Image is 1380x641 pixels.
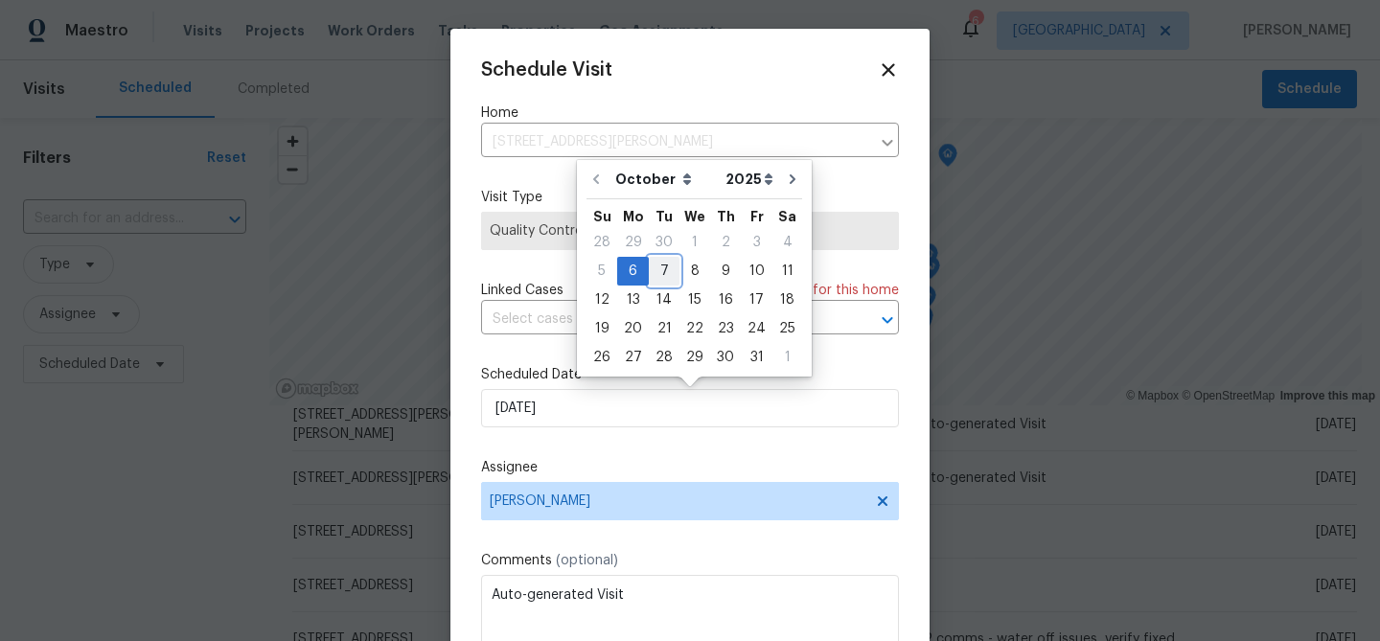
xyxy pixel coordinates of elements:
[741,257,772,286] div: Fri Oct 10 2025
[617,258,649,285] div: 6
[741,286,772,313] div: 17
[874,307,901,333] button: Open
[481,103,899,123] label: Home
[556,554,618,567] span: (optional)
[481,127,870,157] input: Enter in an address
[721,165,778,194] select: Year
[586,228,617,257] div: Sun Sep 28 2025
[772,344,802,371] div: 1
[741,228,772,257] div: Fri Oct 03 2025
[772,343,802,372] div: Sat Nov 01 2025
[741,286,772,314] div: Fri Oct 17 2025
[617,343,649,372] div: Mon Oct 27 2025
[490,493,865,509] span: [PERSON_NAME]
[593,210,611,223] abbr: Sunday
[649,343,679,372] div: Tue Oct 28 2025
[481,551,899,570] label: Comments
[490,221,890,240] span: Quality Control
[586,286,617,314] div: Sun Oct 12 2025
[617,228,649,257] div: Mon Sep 29 2025
[778,160,807,198] button: Go to next month
[649,228,679,257] div: Tue Sep 30 2025
[582,160,610,198] button: Go to previous month
[750,210,764,223] abbr: Friday
[649,315,679,342] div: 21
[710,314,741,343] div: Thu Oct 23 2025
[710,315,741,342] div: 23
[610,165,721,194] select: Month
[481,458,899,477] label: Assignee
[878,59,899,80] span: Close
[741,315,772,342] div: 24
[710,258,741,285] div: 9
[679,258,710,285] div: 8
[586,315,617,342] div: 19
[481,188,899,207] label: Visit Type
[679,257,710,286] div: Wed Oct 08 2025
[710,286,741,313] div: 16
[617,286,649,314] div: Mon Oct 13 2025
[741,229,772,256] div: 3
[772,258,802,285] div: 11
[617,344,649,371] div: 27
[772,228,802,257] div: Sat Oct 04 2025
[679,314,710,343] div: Wed Oct 22 2025
[481,60,612,80] span: Schedule Visit
[772,315,802,342] div: 25
[772,229,802,256] div: 4
[649,344,679,371] div: 28
[649,314,679,343] div: Tue Oct 21 2025
[617,286,649,313] div: 13
[617,315,649,342] div: 20
[617,314,649,343] div: Mon Oct 20 2025
[649,257,679,286] div: Tue Oct 07 2025
[655,210,673,223] abbr: Tuesday
[649,286,679,314] div: Tue Oct 14 2025
[586,229,617,256] div: 28
[617,257,649,286] div: Mon Oct 06 2025
[778,210,796,223] abbr: Saturday
[649,258,679,285] div: 7
[623,210,644,223] abbr: Monday
[710,344,741,371] div: 30
[741,314,772,343] div: Fri Oct 24 2025
[481,365,899,384] label: Scheduled Date
[710,286,741,314] div: Thu Oct 16 2025
[586,286,617,313] div: 12
[772,286,802,314] div: Sat Oct 18 2025
[586,257,617,286] div: Sun Oct 05 2025
[649,229,679,256] div: 30
[710,228,741,257] div: Thu Oct 02 2025
[586,344,617,371] div: 26
[772,286,802,313] div: 18
[679,229,710,256] div: 1
[741,343,772,372] div: Fri Oct 31 2025
[617,229,649,256] div: 29
[586,258,617,285] div: 5
[717,210,735,223] abbr: Thursday
[710,343,741,372] div: Thu Oct 30 2025
[679,228,710,257] div: Wed Oct 01 2025
[481,305,845,334] input: Select cases
[679,286,710,314] div: Wed Oct 15 2025
[710,257,741,286] div: Thu Oct 09 2025
[649,286,679,313] div: 14
[586,343,617,372] div: Sun Oct 26 2025
[710,229,741,256] div: 2
[679,343,710,372] div: Wed Oct 29 2025
[772,257,802,286] div: Sat Oct 11 2025
[684,210,705,223] abbr: Wednesday
[481,281,563,300] span: Linked Cases
[679,344,710,371] div: 29
[679,315,710,342] div: 22
[741,258,772,285] div: 10
[741,344,772,371] div: 31
[481,389,899,427] input: M/D/YYYY
[772,314,802,343] div: Sat Oct 25 2025
[586,314,617,343] div: Sun Oct 19 2025
[679,286,710,313] div: 15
